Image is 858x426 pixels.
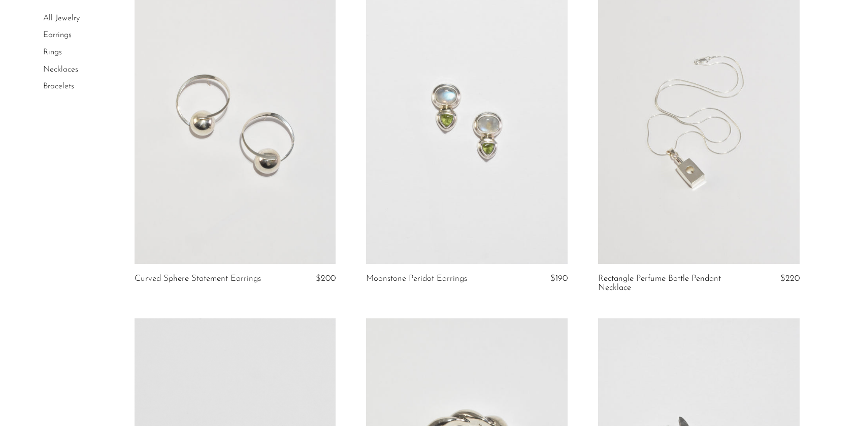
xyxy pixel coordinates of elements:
a: Curved Sphere Statement Earrings [135,274,261,283]
a: Rectangle Perfume Bottle Pendant Necklace [598,274,733,293]
a: Rings [43,48,62,56]
span: $190 [550,274,568,283]
a: Moonstone Peridot Earrings [366,274,467,283]
a: Necklaces [43,65,78,74]
a: All Jewelry [43,14,80,22]
a: Bracelets [43,82,74,90]
span: $200 [316,274,336,283]
span: $220 [780,274,800,283]
a: Earrings [43,31,72,40]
